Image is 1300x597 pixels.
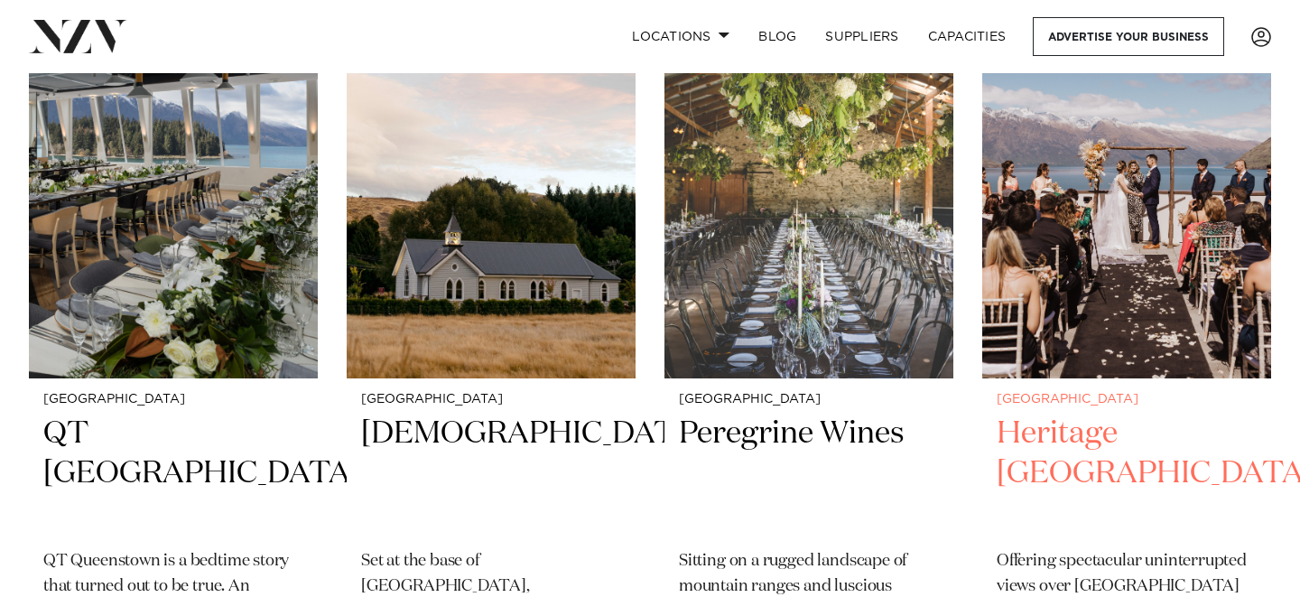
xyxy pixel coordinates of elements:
small: [GEOGRAPHIC_DATA] [361,393,621,406]
small: [GEOGRAPHIC_DATA] [43,393,303,406]
a: Capacities [914,17,1021,56]
a: SUPPLIERS [811,17,913,56]
a: Locations [617,17,744,56]
a: Advertise your business [1033,17,1224,56]
img: nzv-logo.png [29,20,127,52]
h2: QT [GEOGRAPHIC_DATA] [43,414,303,536]
small: [GEOGRAPHIC_DATA] [679,393,939,406]
h2: Peregrine Wines [679,414,939,536]
a: BLOG [744,17,811,56]
h2: [DEMOGRAPHIC_DATA] [361,414,621,536]
small: [GEOGRAPHIC_DATA] [997,393,1257,406]
h2: Heritage [GEOGRAPHIC_DATA] [997,414,1257,536]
